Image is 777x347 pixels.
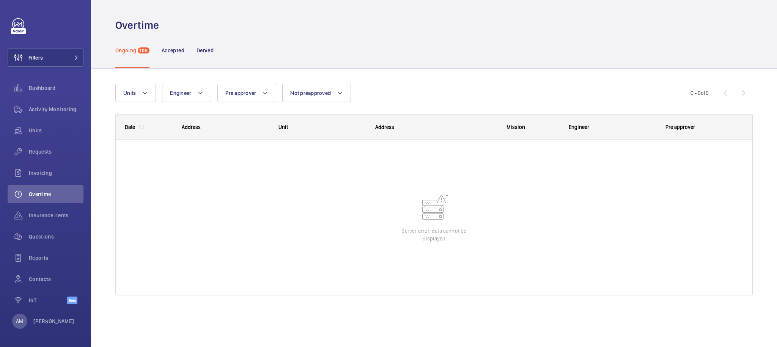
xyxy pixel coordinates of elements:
h1: Overtime [115,18,164,32]
span: 0 - 0 0 [690,90,709,96]
p: [PERSON_NAME] [33,317,74,325]
span: 108 [138,47,149,53]
span: Engineer [170,90,191,96]
span: Unit [278,124,288,130]
span: Activity Monitoring [29,105,83,113]
span: Insurance items [29,212,83,219]
span: Address [182,124,201,130]
button: Not preapproved [282,84,351,102]
span: IoT [29,297,67,304]
span: of [701,90,706,96]
button: Filters [8,49,83,67]
span: Pre approver [225,90,256,96]
button: Pre approver [217,84,276,102]
span: Reports [29,254,83,262]
p: Ongoing [115,47,136,54]
span: Contacts [29,275,83,283]
span: Requests [29,148,83,155]
span: Pre approver [665,124,695,130]
span: Filters [28,54,43,61]
span: Questions [29,233,83,240]
span: Invoicing [29,169,83,177]
button: Units [115,84,156,102]
span: Overtime [29,190,83,198]
span: Mission [506,124,525,130]
span: Dashboard [29,84,83,92]
span: Beta [67,297,77,304]
p: Accepted [162,47,184,54]
div: Date [125,124,135,130]
span: Not preapproved [290,90,331,96]
button: Engineer [162,84,211,102]
p: AM [16,317,23,325]
span: Address [375,124,394,130]
span: Engineer [569,124,589,130]
p: Denied [197,47,214,54]
span: Units [29,127,83,134]
span: Units [123,90,136,96]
